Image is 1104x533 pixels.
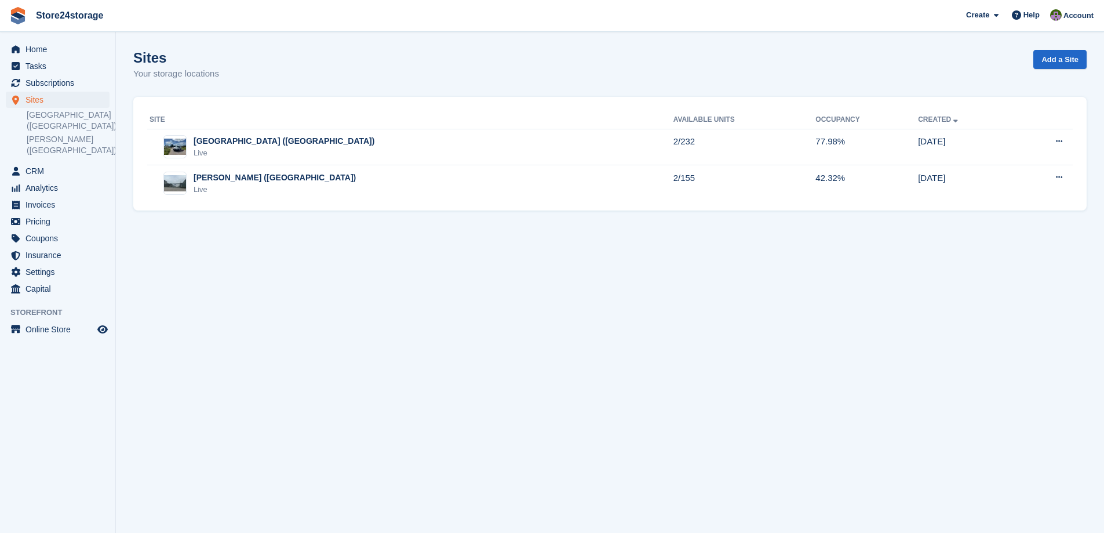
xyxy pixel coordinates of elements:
span: Insurance [25,247,95,263]
td: [DATE] [918,165,1016,201]
span: Settings [25,264,95,280]
a: menu [6,180,110,196]
a: menu [6,41,110,57]
a: menu [6,92,110,108]
div: [GEOGRAPHIC_DATA] ([GEOGRAPHIC_DATA]) [194,135,374,147]
span: Coupons [25,230,95,246]
div: Live [194,147,374,159]
a: [PERSON_NAME] ([GEOGRAPHIC_DATA]) [27,134,110,156]
a: menu [6,75,110,91]
span: Storefront [10,307,115,318]
a: menu [6,197,110,213]
th: Site [147,111,673,129]
span: Analytics [25,180,95,196]
span: Online Store [25,321,95,338]
td: 2/232 [673,129,816,165]
span: Home [25,41,95,57]
td: 42.32% [815,165,918,201]
span: Sites [25,92,95,108]
a: menu [6,213,110,230]
span: Help [1023,9,1040,21]
a: Created [918,115,960,124]
a: menu [6,321,110,338]
a: [GEOGRAPHIC_DATA] ([GEOGRAPHIC_DATA]) [27,110,110,132]
th: Occupancy [815,111,918,129]
span: Create [966,9,989,21]
span: Pricing [25,213,95,230]
div: [PERSON_NAME] ([GEOGRAPHIC_DATA]) [194,172,356,184]
img: Image of Manston Airport (Kent) site [164,139,186,155]
a: Add a Site [1033,50,1087,69]
td: 2/155 [673,165,816,201]
span: Subscriptions [25,75,95,91]
a: menu [6,281,110,297]
img: Jane Welch [1050,9,1062,21]
span: Tasks [25,58,95,74]
td: [DATE] [918,129,1016,165]
span: Capital [25,281,95,297]
a: menu [6,163,110,179]
a: Preview store [96,322,110,336]
a: menu [6,247,110,263]
h1: Sites [133,50,219,66]
p: Your storage locations [133,67,219,81]
span: Invoices [25,197,95,213]
span: CRM [25,163,95,179]
a: menu [6,264,110,280]
img: stora-icon-8386f47178a22dfd0bd8f6a31ec36ba5ce8667c1dd55bd0f319d3a0aa187defe.svg [9,7,27,24]
td: 77.98% [815,129,918,165]
a: Store24storage [31,6,108,25]
div: Live [194,184,356,195]
a: menu [6,230,110,246]
img: Image of Warley Brentwood (Essex) site [164,175,186,192]
span: Account [1063,10,1094,21]
th: Available Units [673,111,816,129]
a: menu [6,58,110,74]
